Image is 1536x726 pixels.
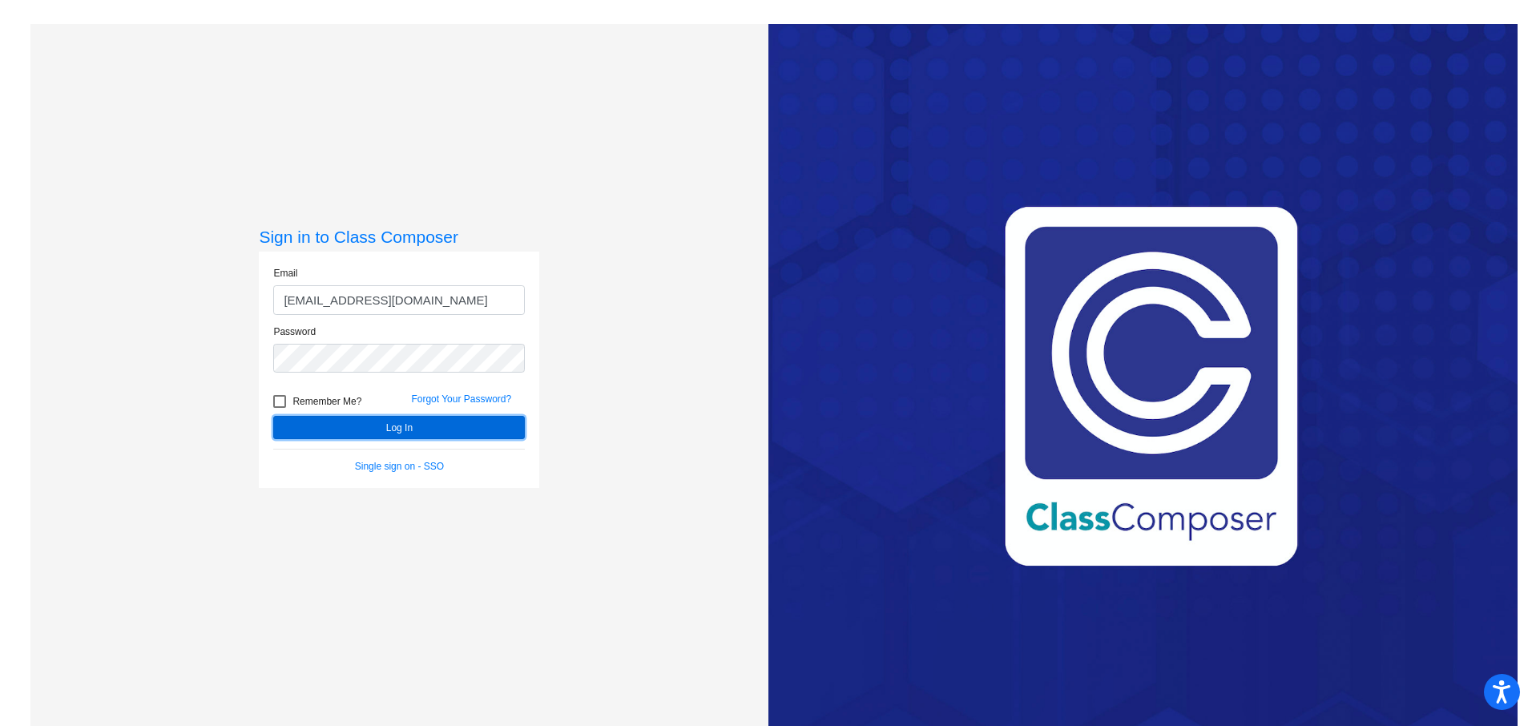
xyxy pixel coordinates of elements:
[273,325,316,339] label: Password
[273,416,525,439] button: Log In
[273,266,297,280] label: Email
[292,392,361,411] span: Remember Me?
[259,227,539,247] h3: Sign in to Class Composer
[411,393,511,405] a: Forgot Your Password?
[355,461,444,472] a: Single sign on - SSO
